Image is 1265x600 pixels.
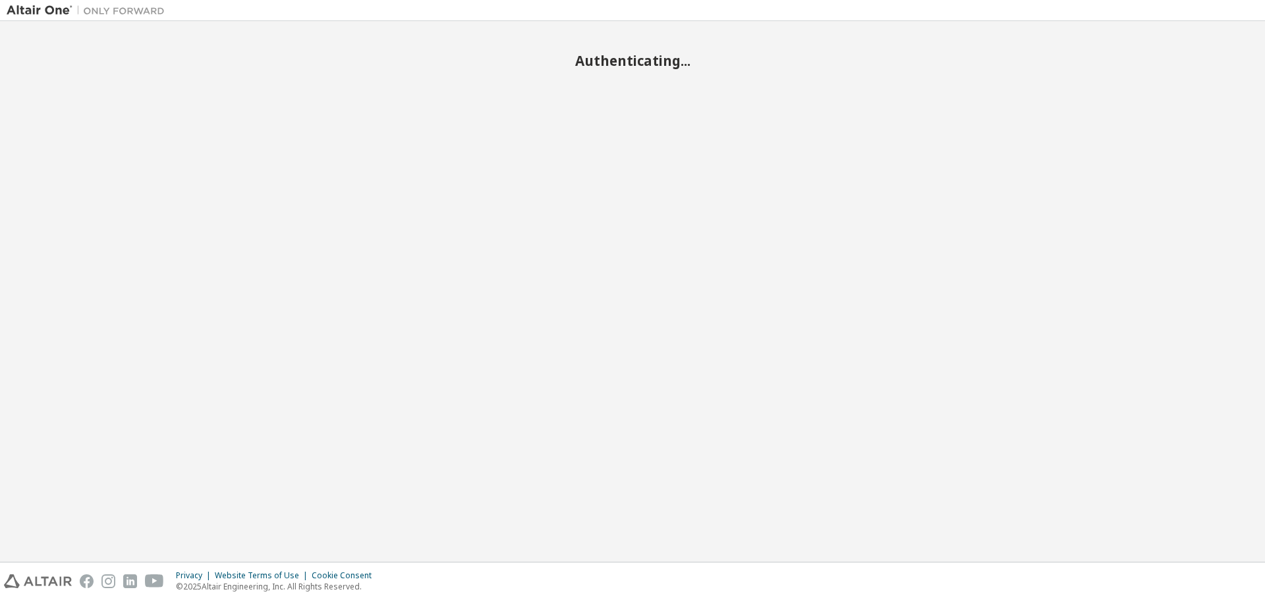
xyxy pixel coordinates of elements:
div: Privacy [176,570,215,581]
img: instagram.svg [101,574,115,588]
div: Website Terms of Use [215,570,312,581]
p: © 2025 Altair Engineering, Inc. All Rights Reserved. [176,581,379,592]
img: linkedin.svg [123,574,137,588]
img: facebook.svg [80,574,94,588]
h2: Authenticating... [7,52,1258,69]
img: altair_logo.svg [4,574,72,588]
img: youtube.svg [145,574,164,588]
div: Cookie Consent [312,570,379,581]
img: Altair One [7,4,171,17]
